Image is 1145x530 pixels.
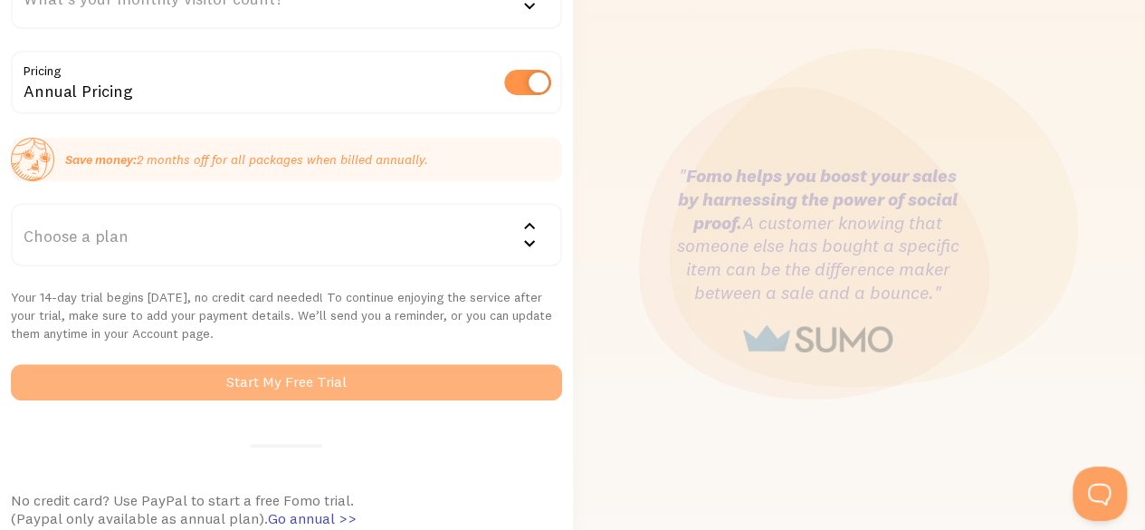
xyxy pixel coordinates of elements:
[65,150,428,169] p: 2 months off for all packages when billed annually.
[11,491,562,527] div: No credit card? Use PayPal to start a free Fomo trial. (Paypal only available as annual plan).
[65,151,137,168] strong: Save money:
[1073,467,1127,521] iframe: Help Scout Beacon - Open
[678,164,958,233] strong: Fomo helps you boost your sales by harnessing the power of social proof.
[11,288,562,342] p: Your 14-day trial begins [DATE], no credit card needed! To continue enjoying the service after yo...
[743,325,892,352] img: sumo-logo-1cafdecd7bb48b33eaa792b370d3cec89df03f7790928d0317a799d01587176e.png
[11,203,562,266] div: Choose a plan
[11,51,562,117] div: Annual Pricing
[11,364,562,400] button: Start My Free Trial
[673,164,963,304] h3: " A customer knowing that someone else has bought a specific item can be the difference maker bet...
[268,509,357,527] span: Go annual >>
